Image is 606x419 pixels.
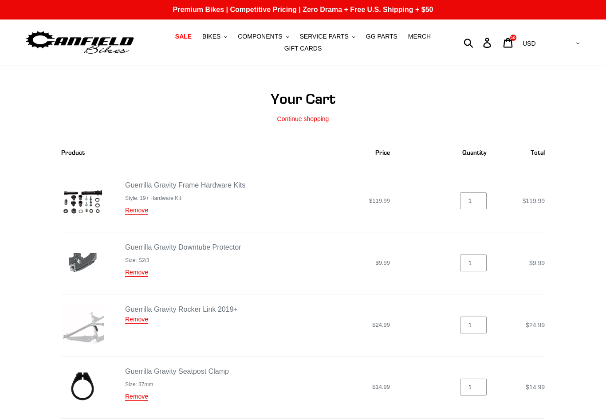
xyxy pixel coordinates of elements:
span: $14.99 [372,384,390,390]
img: Guerrilla Gravity Frame Hardware Kits [62,180,104,222]
a: SALE [171,31,196,43]
ul: Product details [125,379,229,388]
a: GG PARTS [362,31,402,43]
span: GG PARTS [366,33,397,40]
span: $119.99 [522,197,545,204]
span: $24.99 [526,321,545,329]
ul: Product details [125,255,241,264]
a: GIFT CARDS [280,43,327,55]
a: Remove Guerrilla Gravity Downtube Protector - S2/3 [125,269,148,277]
span: GIFT CARDS [284,45,322,52]
a: MERCH [404,31,435,43]
th: Total [496,136,545,170]
a: Remove Guerrilla Gravity Seatpost Clamp - 37mm [125,393,148,401]
span: $14.99 [526,384,545,391]
span: $24.99 [372,321,390,328]
img: Guerrilla Gravity Downtube Protector [62,242,104,284]
a: Guerrilla Gravity Downtube Protector [125,243,241,251]
img: Canfield Bikes [24,29,135,57]
a: Guerrilla Gravity Frame Hardware Kits [125,181,245,189]
th: Quantity [400,136,496,170]
span: MERCH [408,33,431,40]
h1: Your Cart [61,90,545,107]
a: Guerrilla Gravity Seatpost Clamp [125,368,229,375]
span: $9.99 [376,259,390,266]
span: SERVICE PARTS [299,33,348,40]
a: Remove Guerrilla Gravity Frame Hardware Kits - 19+ Hardware Kit [125,207,148,215]
span: $119.99 [369,197,390,204]
span: COMPONENTS [238,33,282,40]
li: Size: 37mm [125,380,229,388]
button: COMPONENTS [233,31,293,43]
a: 10 [498,33,519,52]
a: Continue shopping [277,115,329,123]
li: Style: 19+ Hardware Kit [125,194,245,202]
button: SERVICE PARTS [295,31,359,43]
span: BIKES [202,33,220,40]
a: Remove Guerrilla Gravity Rocker Link 2019+ [125,316,148,324]
button: BIKES [198,31,232,43]
img: Guerrilla Gravity Seatpost Clamp [62,366,104,408]
span: SALE [175,33,192,40]
span: $9.99 [529,259,545,266]
th: Price [279,136,400,170]
a: Guerrilla Gravity Rocker Link 2019+ [125,305,238,313]
th: Product [61,136,279,170]
span: 10 [511,35,515,40]
li: Size: S2/3 [125,256,241,264]
ul: Product details [125,192,245,202]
